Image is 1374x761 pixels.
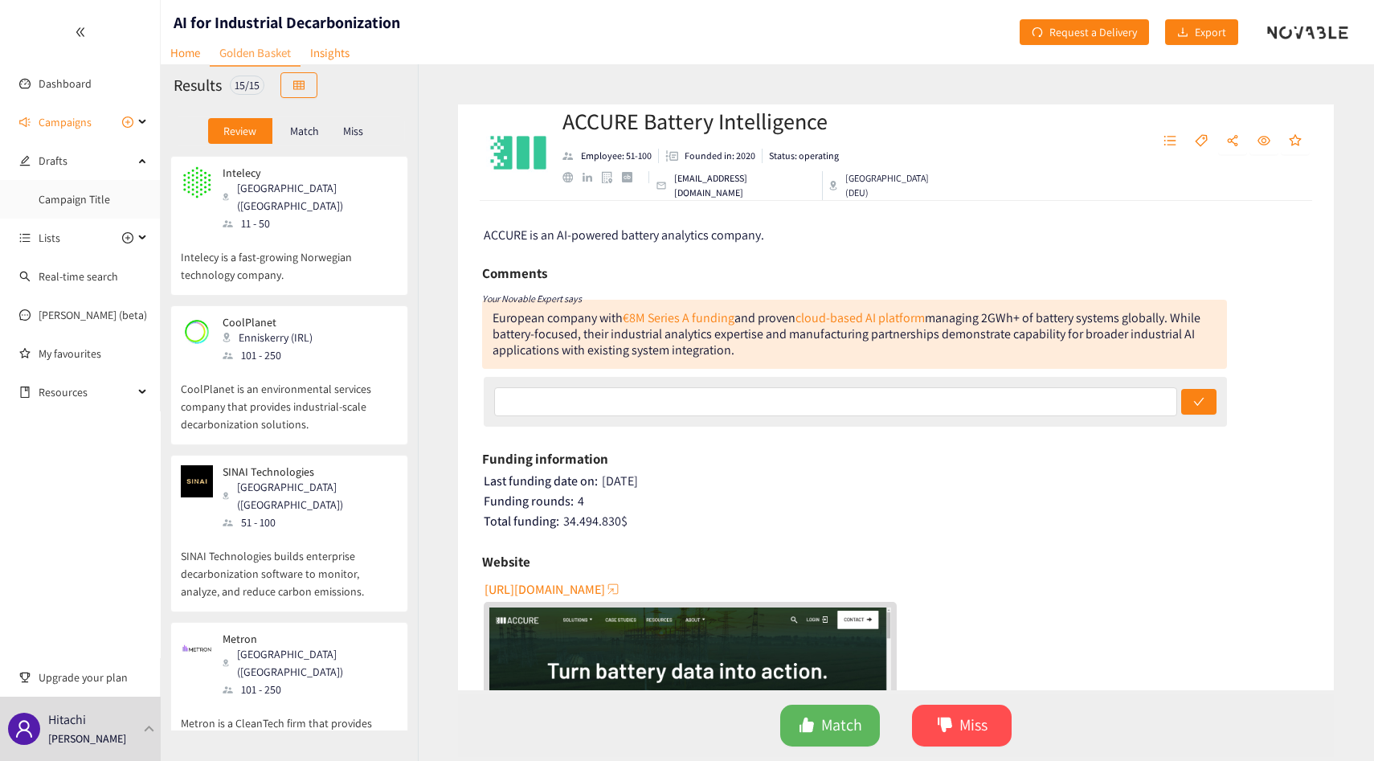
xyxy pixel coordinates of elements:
[959,713,988,738] span: Miss
[181,316,213,348] img: Snapshot of the company's website
[181,465,213,497] img: Snapshot of the company's website
[482,550,530,574] h6: Website
[39,338,148,370] a: My favourites
[223,632,386,645] p: Metron
[223,645,396,681] div: [GEOGRAPHIC_DATA] ([GEOGRAPHIC_DATA])
[301,40,359,65] a: Insights
[210,40,301,67] a: Golden Basket
[48,730,126,747] p: [PERSON_NAME]
[290,125,319,137] p: Match
[230,76,264,95] div: 15 / 15
[482,447,608,471] h6: Funding information
[1195,134,1208,149] span: tag
[623,309,734,326] a: €8M Series A funding
[223,215,396,232] div: 11 - 50
[769,149,839,163] p: Status: operating
[912,705,1012,747] button: dislikeMiss
[19,672,31,683] span: trophy
[122,232,133,243] span: plus-circle
[484,473,1311,489] div: [DATE]
[223,166,386,179] p: Intelecy
[484,513,1311,530] div: 34.494.830 $
[829,171,953,200] div: [GEOGRAPHIC_DATA] (DEU)
[1165,19,1238,45] button: downloadExport
[1049,23,1137,41] span: Request a Delivery
[19,232,31,243] span: unordered-list
[161,40,210,65] a: Home
[1163,134,1176,149] span: unordered-list
[780,705,880,747] button: likeMatch
[1032,27,1043,39] span: redo
[181,531,398,600] p: SINAI Technologies builds enterprise decarbonization software to monitor, analyze, and reduce car...
[763,149,839,163] li: Status
[223,346,322,364] div: 101 - 250
[39,145,133,177] span: Drafts
[1177,27,1188,39] span: download
[1105,587,1374,761] iframe: Chat Widget
[486,121,550,185] img: Company Logo
[39,661,148,693] span: Upgrade your plan
[1187,129,1216,154] button: tag
[39,106,92,138] span: Campaigns
[482,261,547,285] h6: Comments
[485,579,605,599] span: [URL][DOMAIN_NAME]
[293,80,305,92] span: table
[19,387,31,398] span: book
[1105,587,1374,761] div: Widget de chat
[181,232,398,284] p: Intelecy is a fast-growing Norwegian technology company.
[1289,134,1302,149] span: star
[562,172,583,182] a: website
[1193,396,1204,409] span: check
[484,513,559,530] span: Total funding:
[181,364,398,433] p: CoolPlanet is an environmental services company that provides industrial-scale decarbonization so...
[583,173,602,182] a: linkedin
[937,717,953,735] span: dislike
[821,713,862,738] span: Match
[1249,129,1278,154] button: eye
[223,125,256,137] p: Review
[1257,134,1270,149] span: eye
[484,227,764,243] span: ACCURE is an AI-powered battery analytics company.
[39,376,133,408] span: Resources
[19,117,31,128] span: sound
[799,717,815,735] span: like
[48,710,86,730] p: Hitachi
[493,309,1200,358] div: European company with and proven managing 2GWh+ of battery systems globally. While battery-focuse...
[39,76,92,91] a: Dashboard
[223,478,396,513] div: [GEOGRAPHIC_DATA] ([GEOGRAPHIC_DATA])
[174,74,222,96] h2: Results
[562,105,953,137] h2: ACCURE Battery Intelligence
[280,72,317,98] button: table
[223,179,396,215] div: [GEOGRAPHIC_DATA] ([GEOGRAPHIC_DATA])
[674,171,816,200] p: [EMAIL_ADDRESS][DOMAIN_NAME]
[39,192,110,207] a: Campaign Title
[343,125,363,137] p: Miss
[482,293,582,305] i: Your Novable Expert says
[174,11,400,34] h1: AI for Industrial Decarbonization
[39,222,60,254] span: Lists
[223,465,386,478] p: SINAI Technologies
[685,149,755,163] p: Founded in: 2020
[484,473,598,489] span: Last funding date on:
[562,149,659,163] li: Employees
[1155,129,1184,154] button: unordered-list
[39,269,118,284] a: Real-time search
[75,27,86,38] span: double-left
[659,149,763,163] li: Founded in year
[485,576,621,602] button: [URL][DOMAIN_NAME]
[1218,129,1247,154] button: share-alt
[39,308,147,322] a: [PERSON_NAME] (beta)
[1226,134,1239,149] span: share-alt
[223,316,313,329] p: CoolPlanet
[19,155,31,166] span: edit
[14,719,34,738] span: user
[223,329,322,346] div: Enniskerry (IRL)
[1020,19,1149,45] button: redoRequest a Delivery
[223,681,396,698] div: 101 - 250
[181,632,213,665] img: Snapshot of the company's website
[602,171,622,183] a: google maps
[1281,129,1310,154] button: star
[122,117,133,128] span: plus-circle
[795,309,925,326] a: cloud-based AI platform
[622,172,642,182] a: crunchbase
